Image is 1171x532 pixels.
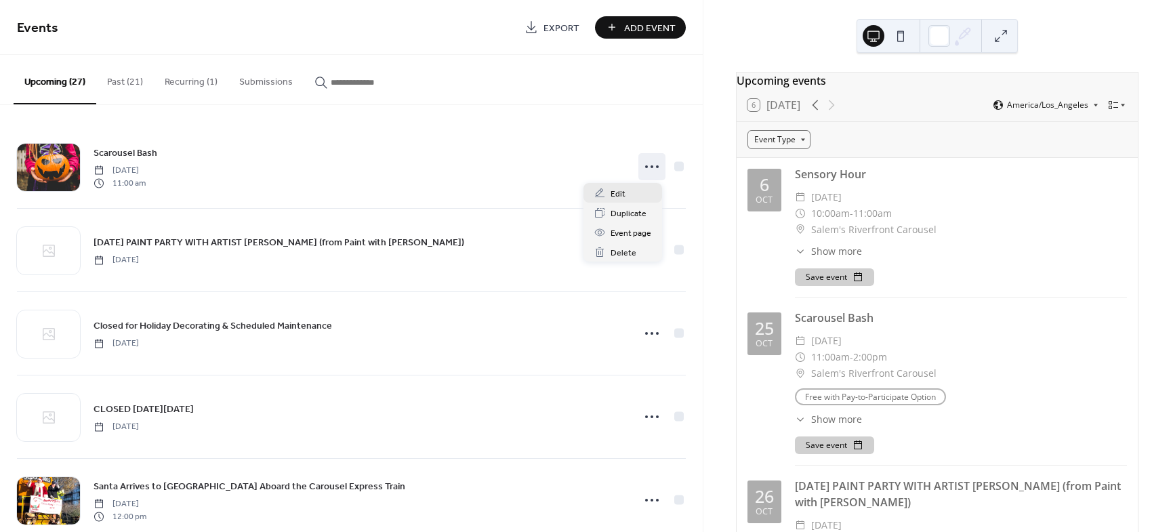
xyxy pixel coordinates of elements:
[795,244,862,258] button: ​Show more
[611,246,636,260] span: Delete
[94,498,146,510] span: [DATE]
[611,187,625,201] span: Edit
[795,436,874,454] button: Save event
[94,480,405,494] span: Santa Arrives to [GEOGRAPHIC_DATA] Aboard the Carousel Express Train
[756,340,773,348] div: Oct
[514,16,590,39] a: Export
[795,310,1127,326] div: Scarousel Bash
[94,177,146,189] span: 11:00 am
[795,412,806,426] div: ​
[795,189,806,205] div: ​
[811,222,937,238] span: Salem's Riverfront Carousel
[795,333,806,349] div: ​
[94,319,332,333] span: Closed for Holiday Decorating & Scheduled Maintenance
[154,55,228,103] button: Recurring (1)
[94,403,194,417] span: CLOSED [DATE][DATE]
[94,421,139,433] span: [DATE]
[795,349,806,365] div: ​
[850,349,853,365] span: -
[811,244,862,258] span: Show more
[624,21,676,35] span: Add Event
[795,365,806,382] div: ​
[94,145,157,161] a: Scarousel Bash
[755,320,774,337] div: 25
[811,205,850,222] span: 10:00am
[853,205,892,222] span: 11:00am
[611,226,651,241] span: Event page
[811,365,937,382] span: Salem's Riverfront Carousel
[94,337,139,350] span: [DATE]
[811,189,842,205] span: [DATE]
[14,55,96,104] button: Upcoming (27)
[94,254,139,266] span: [DATE]
[228,55,304,103] button: Submissions
[17,15,58,41] span: Events
[94,236,464,250] span: [DATE] PAINT PARTY WITH ARTIST [PERSON_NAME] (from Paint with [PERSON_NAME])
[795,205,806,222] div: ​
[94,318,332,333] a: Closed for Holiday Decorating & Scheduled Maintenance
[811,412,862,426] span: Show more
[756,508,773,516] div: Oct
[755,488,774,505] div: 26
[811,349,850,365] span: 11:00am
[94,146,157,161] span: Scarousel Bash
[795,244,806,258] div: ​
[795,412,862,426] button: ​Show more
[811,333,842,349] span: [DATE]
[795,268,874,286] button: Save event
[94,401,194,417] a: CLOSED [DATE][DATE]
[94,510,146,523] span: 12:00 pm
[94,165,146,177] span: [DATE]
[756,196,773,205] div: Oct
[795,222,806,238] div: ​
[850,205,853,222] span: -
[1007,101,1088,109] span: America/Los_Angeles
[737,73,1138,89] div: Upcoming events
[853,349,887,365] span: 2:00pm
[543,21,579,35] span: Export
[795,166,1127,182] div: Sensory Hour
[595,16,686,39] button: Add Event
[96,55,154,103] button: Past (21)
[795,478,1127,510] div: [DATE] PAINT PARTY WITH ARTIST [PERSON_NAME] (from Paint with [PERSON_NAME])
[760,176,769,193] div: 6
[94,478,405,494] a: Santa Arrives to [GEOGRAPHIC_DATA] Aboard the Carousel Express Train
[611,207,646,221] span: Duplicate
[94,234,464,250] a: [DATE] PAINT PARTY WITH ARTIST [PERSON_NAME] (from Paint with [PERSON_NAME])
